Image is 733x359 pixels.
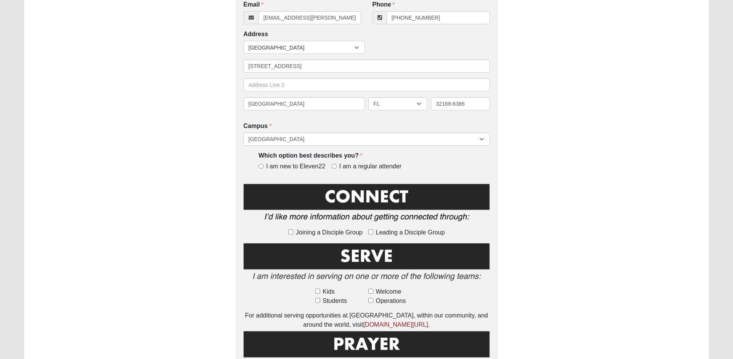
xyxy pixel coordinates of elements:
span: Leading a Disciple Group [376,228,445,237]
input: Address Line 1 [244,60,490,73]
label: Phone [372,0,395,9]
input: Address Line 2 [244,78,490,91]
input: I am new to Eleven22 [259,164,264,169]
label: Campus [244,122,272,131]
span: I am a regular attender [339,162,402,171]
span: I am new to Eleven22 [266,162,326,171]
div: For additional serving opportunities at [GEOGRAPHIC_DATA], within our community, and around the w... [244,311,490,329]
span: Students [323,296,347,306]
input: City [244,97,365,110]
span: Operations [376,296,406,306]
img: Connect.png [244,182,490,227]
a: [DOMAIN_NAME][URL] [363,321,428,328]
input: Zip [431,97,490,110]
input: Welcome [368,289,373,294]
input: Students [315,298,320,303]
input: Kids [315,289,320,294]
span: Kids [323,287,335,296]
label: Address [244,30,268,39]
label: Which option best describes you? [259,151,362,160]
span: [GEOGRAPHIC_DATA] [249,41,354,54]
span: Joining a Disciple Group [296,228,362,237]
input: Operations [368,298,373,303]
input: Leading a Disciple Group [368,229,373,234]
span: Welcome [376,287,401,296]
input: I am a regular attender [332,164,337,169]
img: Serve2.png [244,242,490,286]
input: Joining a Disciple Group [288,229,293,234]
label: Email [244,0,264,9]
